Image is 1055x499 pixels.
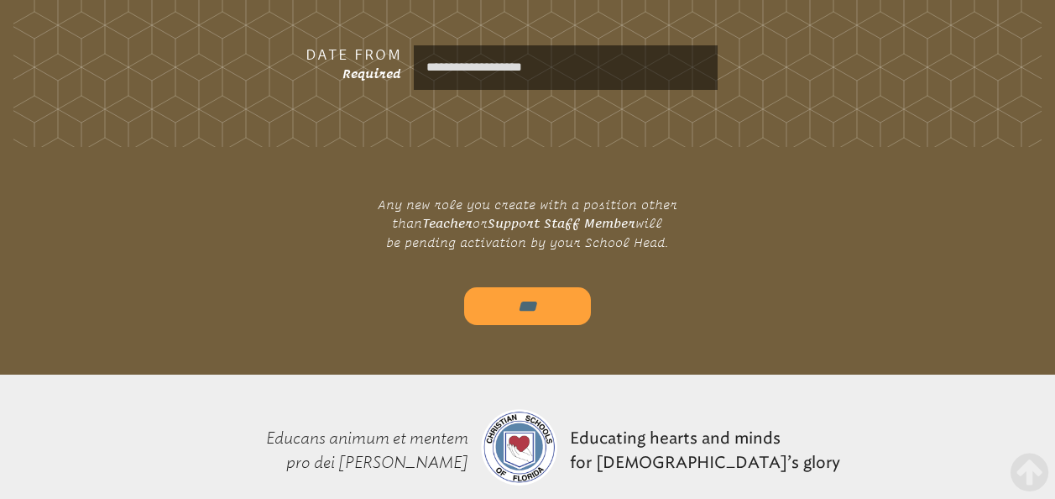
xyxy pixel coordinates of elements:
[148,45,401,65] h3: Date From
[481,409,557,486] img: csf-logo-web-colors.png
[422,216,473,230] strong: Teacher
[342,66,401,81] span: Required
[344,189,712,259] p: Any new role you create with a position other than or will be pending activation by your School H...
[488,216,635,230] strong: Support Staff Member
